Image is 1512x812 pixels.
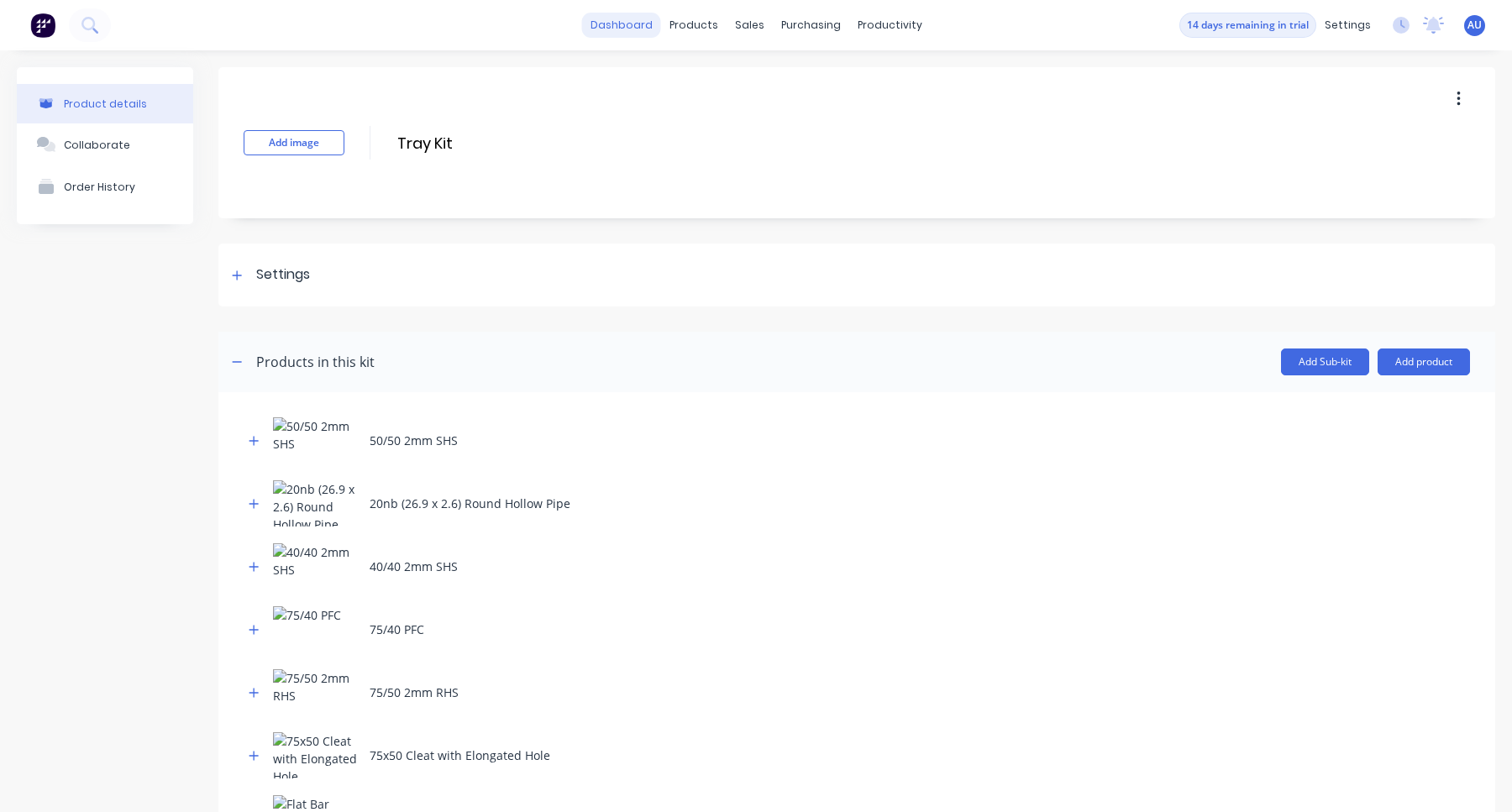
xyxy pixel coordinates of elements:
[273,669,357,715] img: 75/50 2mm RHS
[256,265,310,286] div: Settings
[1281,348,1369,375] button: Add Sub-kit
[17,84,193,123] button: Product details
[30,13,55,38] img: Factory
[1467,18,1482,33] span: AU
[370,495,570,512] div: 20nb (26.9 x 2.6) Round Hollow Pipe
[256,352,375,372] div: Products in this kit
[661,13,727,38] div: products
[396,131,693,155] input: Enter kit name
[370,558,458,575] div: 40/40 2mm SHS
[773,13,849,38] div: purchasing
[244,130,344,155] button: Add image
[273,543,357,589] img: 40/40 2mm SHS
[273,480,357,526] img: 20nb (26.9 x 2.6) Round Hollow Pipe
[370,432,458,449] div: 50/50 2mm SHS
[273,417,357,464] img: 50/50 2mm SHS
[582,13,661,38] a: dashboard
[17,123,193,165] button: Collaborate
[64,139,130,151] div: Collaborate
[273,606,357,652] img: 75/40 PFC
[1316,13,1379,38] div: settings
[17,165,193,207] button: Order History
[849,13,931,38] div: productivity
[64,97,147,110] div: Product details
[370,747,550,764] div: 75x50 Cleat with Elongated Hole
[370,684,459,701] div: 75/50 2mm RHS
[727,13,773,38] div: sales
[370,621,424,638] div: 75/40 PFC
[1179,13,1316,38] button: 14 days remaining in trial
[64,181,135,193] div: Order History
[1378,348,1470,375] button: Add product
[273,732,357,778] img: 75x50 Cleat with Elongated Hole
